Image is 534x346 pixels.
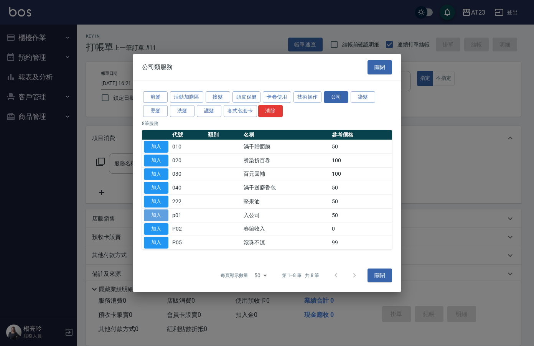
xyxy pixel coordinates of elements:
button: 接髮 [206,91,230,103]
button: 加入 [144,237,168,249]
span: 公司類服務 [142,63,173,71]
button: 燙髮 [143,105,168,117]
td: 100 [330,167,392,181]
button: 剪髮 [143,91,168,103]
td: 0 [330,222,392,236]
button: 清除 [258,105,283,117]
button: 加入 [144,196,168,208]
button: 加入 [144,155,168,166]
th: 參考價格 [330,130,392,140]
button: 各式包套卡 [224,105,257,117]
td: 滾珠不涼 [242,236,330,250]
p: 第 1–8 筆 共 8 筆 [282,272,319,279]
td: 010 [170,140,206,153]
td: 222 [170,194,206,208]
button: 卡卷使用 [263,91,291,103]
div: 50 [251,265,270,286]
td: 堅果油 [242,194,330,208]
td: 50 [330,194,392,208]
td: 50 [330,208,392,222]
button: 染髮 [351,91,375,103]
button: 護髮 [197,105,221,117]
th: 代號 [170,130,206,140]
td: 百元回補 [242,167,330,181]
button: 關閉 [368,269,392,283]
td: 燙染折百卷 [242,153,330,167]
p: 8 筆服務 [142,120,392,127]
td: p01 [170,208,206,222]
button: 頭皮保健 [232,91,261,103]
td: P02 [170,222,206,236]
button: 關閉 [368,60,392,74]
td: 50 [330,181,392,195]
td: 040 [170,181,206,195]
td: 50 [330,140,392,153]
td: 滿千送麝香包 [242,181,330,195]
button: 洗髮 [170,105,194,117]
th: 名稱 [242,130,330,140]
td: 滿千贈面膜 [242,140,330,153]
td: 99 [330,236,392,250]
td: 020 [170,153,206,167]
button: 加入 [144,209,168,221]
td: 春節收入 [242,222,330,236]
button: 公司 [324,91,348,103]
button: 加入 [144,141,168,153]
p: 每頁顯示數量 [221,272,248,279]
td: 100 [330,153,392,167]
button: 加入 [144,223,168,235]
button: 活動加購區 [170,91,203,103]
td: P05 [170,236,206,250]
button: 加入 [144,168,168,180]
th: 類別 [206,130,242,140]
td: 入公司 [242,208,330,222]
button: 技術操作 [293,91,322,103]
td: 030 [170,167,206,181]
button: 加入 [144,182,168,194]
